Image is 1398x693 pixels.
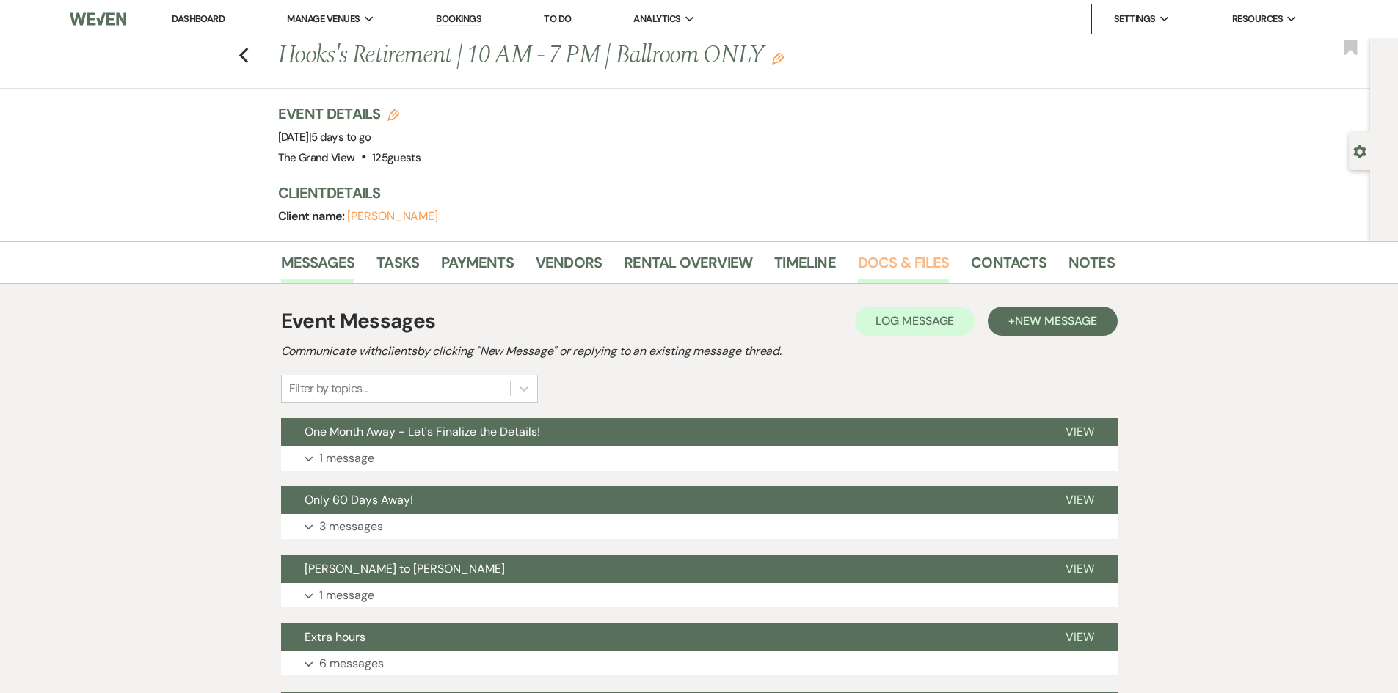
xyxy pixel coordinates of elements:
[319,449,374,468] p: 1 message
[281,623,1042,651] button: Extra hours
[1068,251,1115,283] a: Notes
[1015,313,1096,329] span: New Message
[971,251,1046,283] a: Contacts
[855,307,975,336] button: Log Message
[281,446,1118,471] button: 1 message
[633,12,680,26] span: Analytics
[309,130,371,144] span: |
[858,251,949,283] a: Docs & Files
[774,251,836,283] a: Timeline
[536,251,602,283] a: Vendors
[441,251,514,283] a: Payments
[1042,623,1118,651] button: View
[289,380,368,397] div: Filter by topics...
[278,208,348,224] span: Client name:
[281,306,436,337] h1: Event Messages
[305,629,365,645] span: Extra hours
[1042,486,1118,514] button: View
[172,12,225,25] a: Dashboard
[281,342,1118,360] h2: Communicate with clients by clicking "New Message" or replying to an existing message thread.
[1114,12,1156,26] span: Settings
[305,561,505,576] span: [PERSON_NAME] to [PERSON_NAME]
[1042,418,1118,446] button: View
[372,150,421,165] span: 125 guests
[376,251,419,283] a: Tasks
[278,183,1100,203] h3: Client Details
[281,651,1118,676] button: 6 messages
[1066,629,1094,645] span: View
[278,38,936,73] h1: Hooks's Retirement | 10 AM - 7 PM | Ballroom ONLY
[281,251,355,283] a: Messages
[278,150,355,165] span: The Grand View
[347,210,438,222] button: [PERSON_NAME]
[1353,144,1366,158] button: Open lead details
[305,424,540,439] span: One Month Away - Let's Finalize the Details!
[988,307,1117,336] button: +New Message
[305,492,413,507] span: Only 60 Days Away!
[436,12,481,26] a: Bookings
[875,313,954,329] span: Log Message
[1066,561,1094,576] span: View
[281,583,1118,608] button: 1 message
[70,4,125,34] img: Weven Logo
[311,130,371,144] span: 5 days to go
[278,130,371,144] span: [DATE]
[1042,555,1118,583] button: View
[281,555,1042,583] button: [PERSON_NAME] to [PERSON_NAME]
[624,251,752,283] a: Rental Overview
[281,418,1042,446] button: One Month Away - Let's Finalize the Details!
[319,586,374,605] p: 1 message
[1066,424,1094,439] span: View
[319,517,383,536] p: 3 messages
[287,12,360,26] span: Manage Venues
[319,654,384,673] p: 6 messages
[772,51,784,65] button: Edit
[278,103,421,124] h3: Event Details
[1232,12,1283,26] span: Resources
[544,12,571,25] a: To Do
[1066,492,1094,507] span: View
[281,486,1042,514] button: Only 60 Days Away!
[281,514,1118,539] button: 3 messages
